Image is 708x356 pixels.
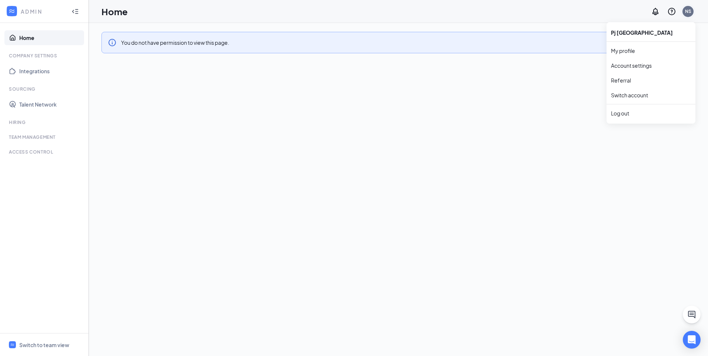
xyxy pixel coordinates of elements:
div: Company Settings [9,53,81,59]
svg: Notifications [651,7,660,16]
a: Account settings [611,62,691,69]
div: Access control [9,149,81,155]
div: NS [685,8,691,14]
a: Talent Network [19,97,83,112]
div: Log out [611,110,691,117]
button: ChatActive [683,306,701,323]
div: ADMIN [21,8,65,15]
div: Pj [GEOGRAPHIC_DATA] [607,25,695,40]
a: Integrations [19,64,83,78]
div: Hiring [9,119,81,125]
svg: WorkstreamLogo [8,7,16,15]
div: You do not have permission to view this page. [121,38,229,46]
div: Open Intercom Messenger [683,331,701,349]
svg: Info [108,38,117,47]
svg: WorkstreamLogo [10,342,15,347]
svg: ChatActive [687,310,696,319]
div: Team Management [9,134,81,140]
svg: Collapse [71,8,79,15]
div: Sourcing [9,86,81,92]
a: Switch account [611,92,648,98]
h1: Home [101,5,128,18]
a: Home [19,30,83,45]
div: Switch to team view [19,341,69,349]
a: My profile [611,47,691,54]
svg: QuestionInfo [667,7,676,16]
a: Referral [611,77,691,84]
